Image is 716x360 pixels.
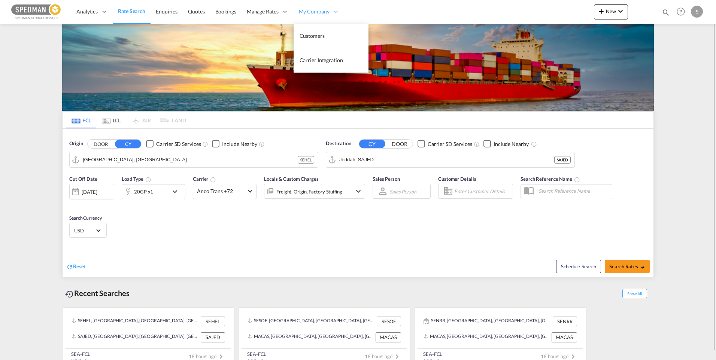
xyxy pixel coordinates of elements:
md-select: Select Currency: $ USDUnited States Dollar [73,225,103,236]
div: MACAS [376,332,401,342]
div: SENRR [553,317,577,326]
img: LCL+%26+FCL+BACKGROUND.png [62,24,654,111]
md-select: Sales Person [389,186,417,197]
span: 18 hours ago [365,353,401,359]
img: c12ca350ff1b11efb6b291369744d907.png [11,3,62,20]
div: SENRR, Norvik, Sweden, Northern Europe, Europe [424,317,551,326]
md-icon: icon-arrow-right [640,265,645,270]
md-icon: icon-refresh [66,263,73,270]
span: 18 hours ago [189,353,225,359]
button: CY [359,140,385,148]
span: New [597,8,625,14]
span: Origin [69,140,83,147]
div: Help [674,5,691,19]
span: Search Currency [69,215,102,221]
div: SESOE, Sodertalje, Sweden, Northern Europe, Europe [248,317,375,326]
div: MACAS, Casablanca, Morocco, Northern Africa, Africa [424,332,550,342]
div: Include Nearby [222,140,257,148]
button: DOOR [88,140,114,148]
div: [DATE] [69,184,114,199]
div: Recent Searches [62,285,133,302]
button: DOOR [386,140,413,148]
button: icon-plus 400-fgNewicon-chevron-down [594,4,628,19]
span: Search Rates [609,263,645,269]
md-checkbox: Checkbox No Ink [212,140,257,148]
div: SEA-FCL [423,351,442,357]
span: Manage Rates [247,8,279,15]
span: My Company [299,8,330,15]
input: Enter Customer Details [454,186,510,197]
div: Freight Origin Factory Stuffing [276,186,342,197]
div: icon-magnify [662,8,670,19]
md-checkbox: Checkbox No Ink [146,140,201,148]
md-pagination-wrapper: Use the left and right arrow keys to navigate between tabs [66,112,186,128]
div: Origin DOOR CY Checkbox No InkUnchecked: Search for CY (Container Yard) services for all selected... [63,129,653,277]
span: Bookings [215,8,236,15]
md-tab-item: LCL [96,112,126,128]
div: SEA-FCL [71,351,90,357]
span: Reset [73,263,86,269]
button: CY [115,140,141,148]
div: SAJED [554,156,571,164]
div: Include Nearby [494,140,529,148]
div: Freight Origin Factory Stuffingicon-chevron-down [264,184,365,199]
a: Customers [294,24,368,48]
div: SEHEL [201,317,225,326]
md-icon: icon-backup-restore [65,290,74,299]
div: SAJED, Jeddah, Saudi Arabia, Middle East, Middle East [72,332,199,342]
md-icon: icon-magnify [662,8,670,16]
span: Show All [622,289,647,298]
div: S [691,6,703,18]
md-icon: icon-chevron-down [354,187,363,196]
md-input-container: Helsingborg, SEHEL [70,152,318,167]
span: Carrier [193,176,216,182]
div: MACAS [552,332,577,342]
md-checkbox: Checkbox No Ink [483,140,529,148]
span: Rate Search [118,8,145,14]
div: SESOE [377,317,401,326]
span: Analytics [76,8,98,15]
div: Carrier SD Services [428,140,472,148]
span: Customer Details [438,176,476,182]
md-icon: icon-information-outline [145,177,151,183]
md-icon: Unchecked: Search for CY (Container Yard) services for all selected carriers.Checked : Search for... [474,141,480,147]
button: Note: By default Schedule search will only considerorigin ports, destination ports and cut off da... [556,260,601,273]
md-icon: Your search will be saved by the below given name [574,177,580,183]
md-input-container: Jeddah, SAJED [326,152,574,167]
div: Carrier SD Services [156,140,201,148]
span: Help [674,5,687,18]
md-icon: The selected Trucker/Carrierwill be displayed in the rate results If the rates are from another f... [210,177,216,183]
span: Enquiries [156,8,178,15]
a: Carrier Integration [294,48,368,73]
md-icon: Unchecked: Ignores neighbouring ports when fetching rates.Checked : Includes neighbouring ports w... [259,141,265,147]
div: SEA-FCL [247,351,266,357]
span: Customers [300,33,325,39]
div: 20GP x1 [134,186,153,197]
span: Cut Off Date [69,176,97,182]
span: Locals & Custom Charges [264,176,319,182]
input: Search by Port [339,154,554,165]
span: Load Type [122,176,151,182]
md-checkbox: Checkbox No Ink [418,140,472,148]
div: 20GP x1icon-chevron-down [122,184,185,199]
span: Anco Trans +72 [197,187,246,195]
span: Destination [326,140,351,147]
md-icon: icon-chevron-down [170,187,183,196]
md-datepicker: Select [69,199,75,209]
div: MACAS, Casablanca, Morocco, Northern Africa, Africa [248,332,374,342]
input: Search Reference Name [535,185,612,196]
md-icon: icon-chevron-down [616,7,625,16]
div: SEHEL, Helsingborg, Sweden, Northern Europe, Europe [72,317,199,326]
span: 18 hours ago [541,353,577,359]
button: Search Ratesicon-arrow-right [605,260,650,273]
span: Search Reference Name [521,176,580,182]
md-icon: Unchecked: Ignores neighbouring ports when fetching rates.Checked : Includes neighbouring ports w... [531,141,537,147]
span: USD [74,227,95,234]
div: [DATE] [82,189,97,195]
input: Search by Port [83,154,298,165]
span: Quotes [188,8,204,15]
md-icon: icon-plus 400-fg [597,7,606,16]
md-icon: Unchecked: Search for CY (Container Yard) services for all selected carriers.Checked : Search for... [202,141,208,147]
span: Sales Person [373,176,400,182]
